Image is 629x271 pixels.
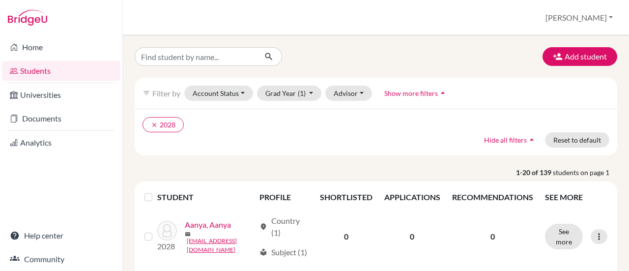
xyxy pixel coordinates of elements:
span: (1) [298,89,306,97]
i: arrow_drop_up [527,135,537,145]
i: clear [151,121,158,128]
button: Show more filtersarrow_drop_up [376,86,456,101]
span: Filter by [152,89,180,98]
button: clear2028 [143,117,184,132]
span: Show more filters [384,89,438,97]
div: Country (1) [259,215,308,239]
a: Community [2,249,120,269]
span: Hide all filters [484,136,527,144]
th: SEE MORE [539,185,613,209]
a: Universities [2,85,120,105]
i: arrow_drop_up [438,88,448,98]
td: 0 [314,209,378,264]
a: Students [2,61,120,81]
p: 0 [452,231,533,242]
button: Reset to default [545,132,609,148]
th: STUDENT [157,185,253,209]
th: APPLICATIONS [378,185,446,209]
button: Advisor [325,86,372,101]
a: [EMAIL_ADDRESS][DOMAIN_NAME] [187,237,255,254]
a: Help center [2,226,120,245]
a: Documents [2,109,120,128]
span: students on page 1 [553,167,617,178]
i: filter_list [143,89,150,97]
th: SHORTLISTED [314,185,378,209]
a: Analytics [2,133,120,152]
th: RECOMMENDATIONS [446,185,539,209]
button: Account Status [184,86,253,101]
button: Grad Year(1) [257,86,322,101]
strong: 1-20 of 139 [516,167,553,178]
span: mail [185,231,191,237]
button: See more [545,224,583,249]
button: Add student [543,47,617,66]
input: Find student by name... [135,47,257,66]
a: Aanya, Aanya [185,219,231,231]
p: 2028 [157,241,177,252]
td: 0 [378,209,446,264]
button: Hide all filtersarrow_drop_up [476,132,545,148]
span: local_library [259,248,267,256]
div: Subject (1) [259,246,307,258]
button: [PERSON_NAME] [541,8,617,27]
th: PROFILE [254,185,314,209]
img: Aanya, Aanya [157,221,177,241]
img: Bridge-U [8,10,47,26]
a: Home [2,37,120,57]
span: location_on [259,223,267,231]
